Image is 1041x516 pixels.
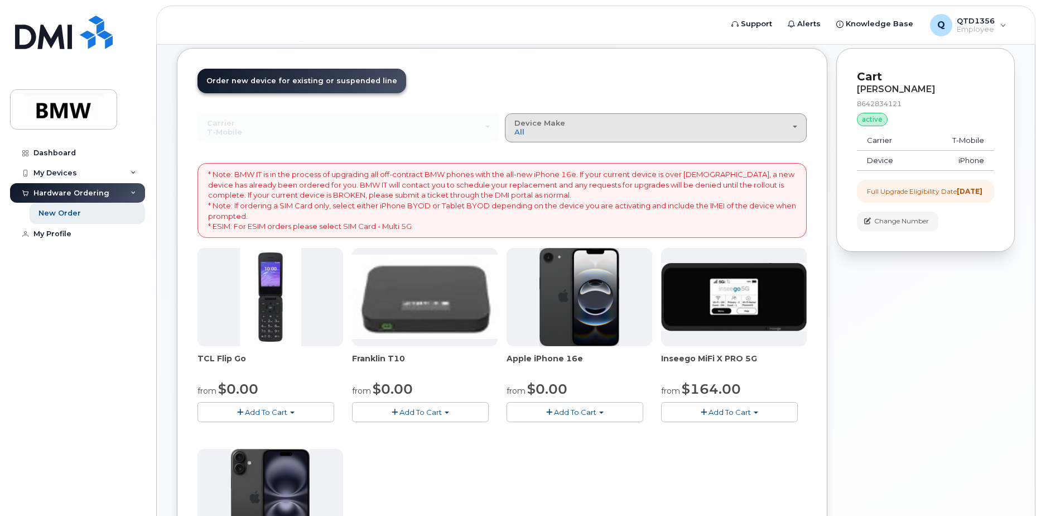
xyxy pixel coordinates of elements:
td: T-Mobile [922,131,994,151]
a: Knowledge Base [828,13,921,35]
small: from [661,386,680,396]
div: Inseego MiFi X PRO 5G [661,353,807,375]
strong: [DATE] [957,187,982,195]
span: Knowledge Base [846,18,913,30]
img: t10.jpg [352,255,498,339]
span: Add To Cart [709,408,751,417]
span: $0.00 [527,381,567,397]
td: Device [857,151,922,171]
span: Device Make [514,118,565,127]
span: Q [937,18,945,32]
span: Add To Cart [399,408,442,417]
small: from [352,386,371,396]
span: All [514,127,524,136]
div: QTD1356 [922,14,1014,36]
span: Change Number [874,216,929,226]
button: Add To Cart [197,402,334,422]
span: Add To Cart [554,408,596,417]
button: Device Make All [505,113,807,142]
div: 8642834121 [857,99,994,108]
span: QTD1356 [957,16,995,25]
a: Alerts [780,13,828,35]
img: cut_small_inseego_5G.jpg [661,263,807,331]
a: Support [724,13,780,35]
img: iphone16e.png [539,248,620,346]
div: Apple iPhone 16e [507,353,652,375]
iframe: Messenger Launcher [992,467,1033,508]
button: Change Number [857,212,938,231]
span: $0.00 [373,381,413,397]
td: Carrier [857,131,922,151]
td: iPhone [922,151,994,171]
p: * Note: BMW IT is in the process of upgrading all off-contract BMW phones with the all-new iPhone... [208,169,796,231]
div: Franklin T10 [352,353,498,375]
img: TCL_FLIP_MODE.jpg [240,248,301,346]
span: Alerts [797,18,821,30]
div: [PERSON_NAME] [857,84,994,94]
div: active [857,113,888,126]
button: Add To Cart [352,402,489,422]
button: Add To Cart [507,402,643,422]
span: $164.00 [682,381,741,397]
p: Cart [857,69,994,85]
div: TCL Flip Go [197,353,343,375]
div: Full Upgrade Eligibility Date [867,187,982,196]
span: Employee [957,25,995,34]
small: from [507,386,526,396]
span: $0.00 [218,381,258,397]
span: Support [741,18,772,30]
small: from [197,386,216,396]
button: Add To Cart [661,402,798,422]
span: Order new device for existing or suspended line [206,77,397,85]
span: Add To Cart [245,408,287,417]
